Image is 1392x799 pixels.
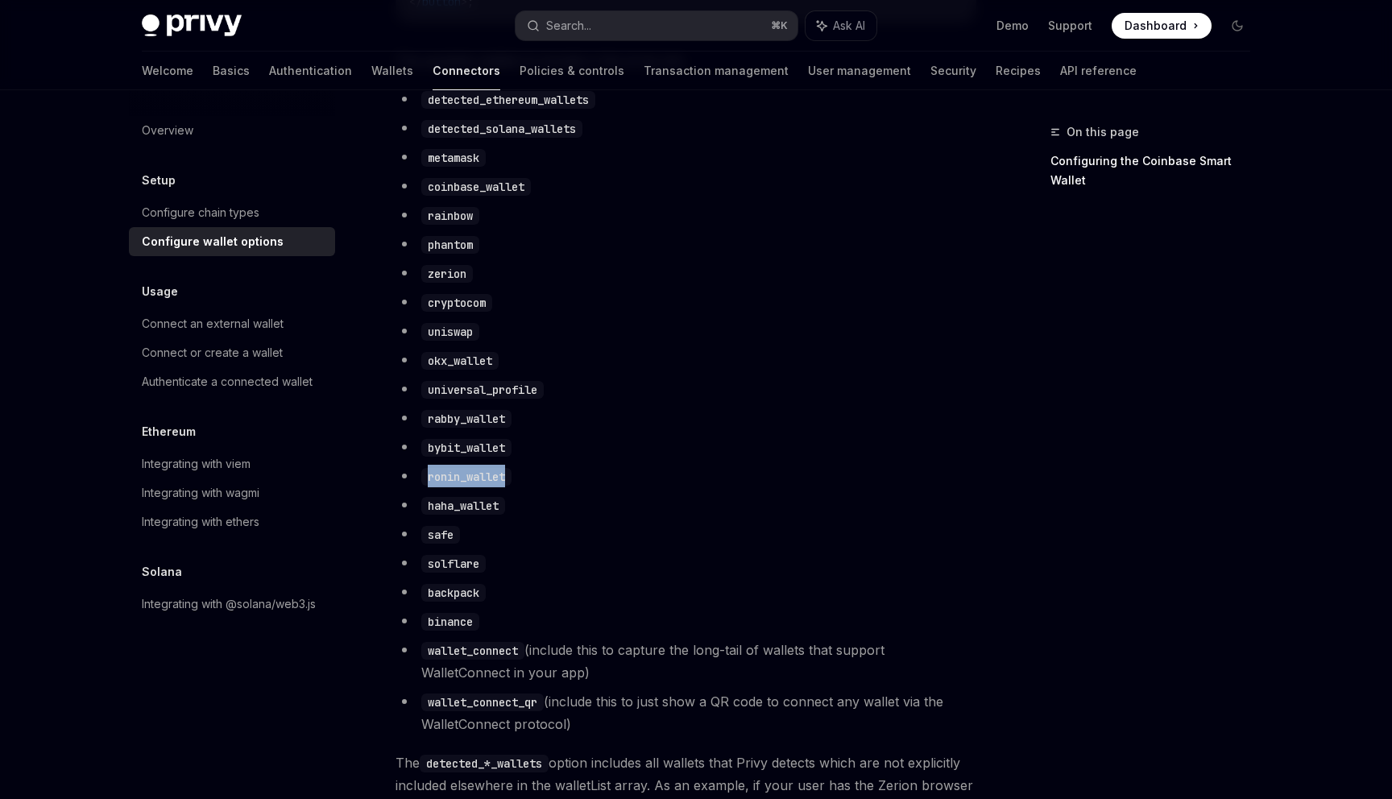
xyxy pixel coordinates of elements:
[142,512,259,532] div: Integrating with ethers
[520,52,624,90] a: Policies & controls
[421,178,531,196] code: coinbase_wallet
[806,11,876,40] button: Ask AI
[142,343,283,362] div: Connect or create a wallet
[421,265,473,283] code: zerion
[421,381,544,399] code: universal_profile
[1050,148,1263,193] a: Configuring the Coinbase Smart Wallet
[142,121,193,140] div: Overview
[213,52,250,90] a: Basics
[771,19,788,32] span: ⌘ K
[421,323,479,341] code: uniswap
[421,120,582,138] code: detected_solana_wallets
[129,367,335,396] a: Authenticate a connected wallet
[421,693,544,711] code: wallet_connect_qr
[421,352,499,370] code: okx_wallet
[142,14,242,37] img: dark logo
[269,52,352,90] a: Authentication
[142,454,251,474] div: Integrating with viem
[1125,18,1187,34] span: Dashboard
[808,52,911,90] a: User management
[421,497,505,515] code: haha_wallet
[129,449,335,478] a: Integrating with viem
[142,483,259,503] div: Integrating with wagmi
[1048,18,1092,34] a: Support
[421,642,524,660] code: wallet_connect
[421,91,595,109] code: detected_ethereum_wallets
[1067,122,1139,142] span: On this page
[433,52,500,90] a: Connectors
[129,198,335,227] a: Configure chain types
[421,584,486,602] code: backpack
[142,232,284,251] div: Configure wallet options
[833,18,865,34] span: Ask AI
[396,690,976,735] li: (include this to just show a QR code to connect any wallet via the WalletConnect protocol)
[421,555,486,573] code: solflare
[142,52,193,90] a: Welcome
[421,439,512,457] code: bybit_wallet
[142,422,196,441] h5: Ethereum
[142,282,178,301] h5: Usage
[1060,52,1137,90] a: API reference
[129,309,335,338] a: Connect an external wallet
[142,562,182,582] h5: Solana
[421,236,479,254] code: phantom
[421,468,512,486] code: ronin_wallet
[142,203,259,222] div: Configure chain types
[421,207,479,225] code: rainbow
[129,116,335,145] a: Overview
[1224,13,1250,39] button: Toggle dark mode
[996,52,1041,90] a: Recipes
[142,372,313,391] div: Authenticate a connected wallet
[129,478,335,507] a: Integrating with wagmi
[1112,13,1212,39] a: Dashboard
[546,16,591,35] div: Search...
[421,613,479,631] code: binance
[129,507,335,536] a: Integrating with ethers
[644,52,789,90] a: Transaction management
[996,18,1029,34] a: Demo
[129,227,335,256] a: Configure wallet options
[396,639,976,684] li: (include this to capture the long-tail of wallets that support WalletConnect in your app)
[129,338,335,367] a: Connect or create a wallet
[516,11,797,40] button: Search...⌘K
[142,594,316,614] div: Integrating with @solana/web3.js
[930,52,976,90] a: Security
[421,526,460,544] code: safe
[371,52,413,90] a: Wallets
[421,149,486,167] code: metamask
[421,294,492,312] code: cryptocom
[142,171,176,190] h5: Setup
[129,590,335,619] a: Integrating with @solana/web3.js
[420,755,549,772] code: detected_*_wallets
[421,410,512,428] code: rabby_wallet
[142,314,284,333] div: Connect an external wallet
